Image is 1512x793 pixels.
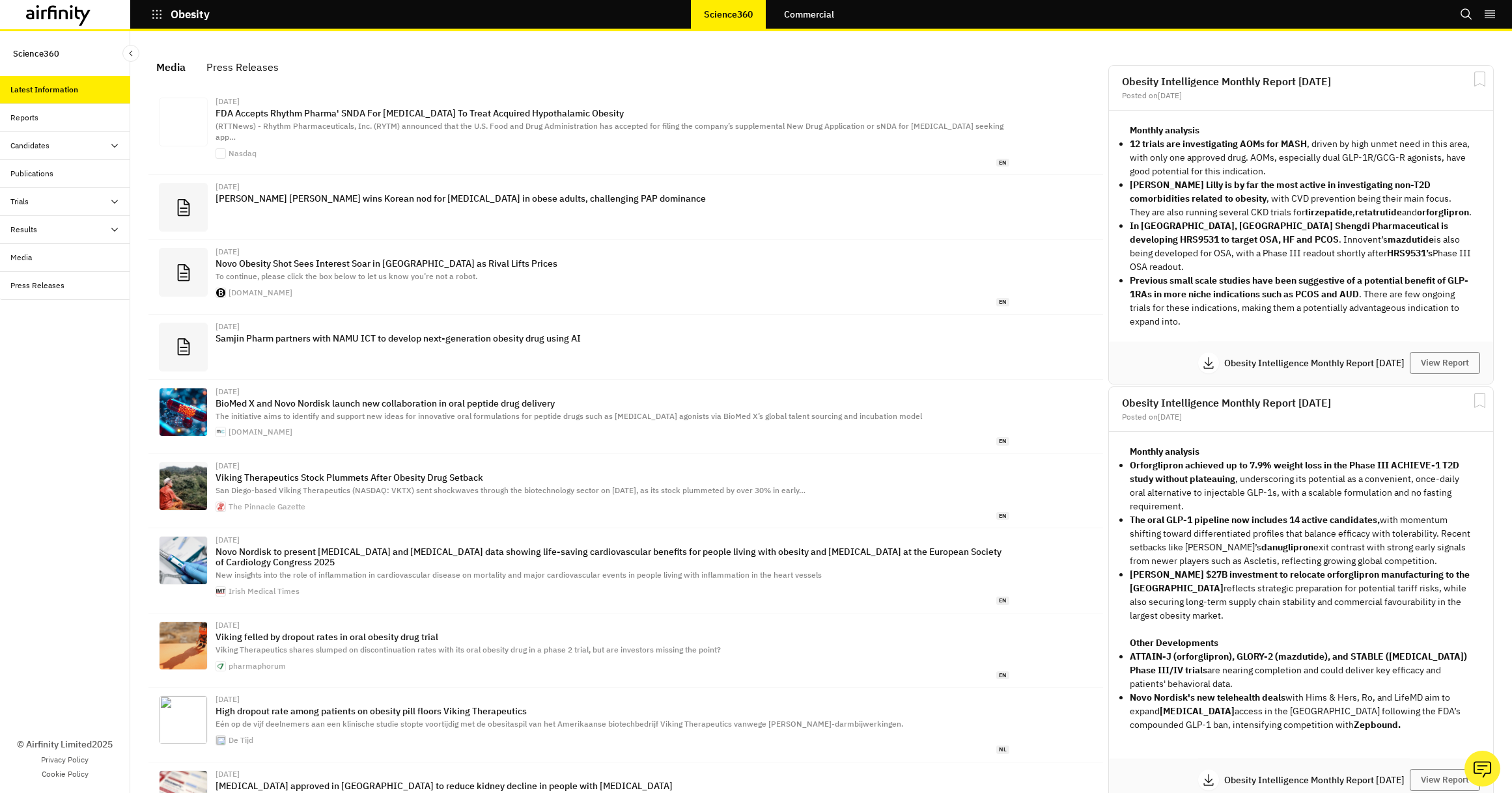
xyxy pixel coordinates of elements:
[216,472,1009,483] p: Viking Therapeutics Stock Plummets After Obesity Drug Setback
[1224,358,1410,368] p: Obesity Intelligence Monthly Report [DATE]
[1130,219,1472,274] li: . Innovent’s is also being developed for OSA, with a Phase III readout shortly after Phase III OS...
[216,706,1009,716] p: High dropout rate among patients on obesity pill floors Viking Therapeutics
[216,108,1009,118] p: FDA Accepts Rhythm Pharma' SNDA For [MEDICAL_DATA] To Treat Acquired Hypothalamic Obesity
[216,632,1009,642] p: Viking felled by dropout rates in oral obesity drug trial
[216,323,1009,330] div: [DATE]
[216,193,1009,204] p: [PERSON_NAME] [PERSON_NAME] wins Korean nod for [MEDICAL_DATA] in obese adults, challenging PAP d...
[216,411,922,421] span: The initiative aims to identify and support new ideas for innovative oral formulations for peptid...
[996,671,1009,680] span: en
[148,528,1103,613] a: [DATE]Novo Nordisk to present [MEDICAL_DATA] and [MEDICAL_DATA] data showing life-saving cardiova...
[1388,234,1434,245] strong: mazdutide
[216,98,1009,105] div: [DATE]
[216,570,822,580] span: New insights into the role of inflammation in cardiovascular disease on mortality and major cardi...
[148,613,1103,688] a: [DATE]Viking felled by dropout rates in oral obesity drug trialViking Therapeutics shares slumped...
[1387,247,1433,259] strong: HRS9531’s
[41,754,89,766] a: Privacy Policy
[1130,691,1472,732] li: with Hims & Hers, Ro, and LifeMD aim to expand access in the [GEOGRAPHIC_DATA] following the FDA’...
[216,288,225,297] img: favicon.ico
[156,57,186,77] div: Media
[1130,124,1199,136] strong: Monthly analysis
[216,781,1009,791] p: [MEDICAL_DATA] approved in [GEOGRAPHIC_DATA] to reduce kidney decline in people with [MEDICAL_DATA]
[148,688,1103,762] a: [DATE]High dropout rate among patients on obesity pill floors Viking TherapeuticsEén op de vijf d...
[1224,775,1410,785] p: Obesity Intelligence Monthly Report [DATE]
[160,622,207,669] img: hao-qin-viking-unsplash-1200x675.jpg
[996,512,1009,520] span: en
[1354,719,1401,731] strong: Zepbound.
[1130,446,1199,457] strong: Monthly analysis
[216,736,225,745] img: websitelogo-detijd.svg
[10,224,37,235] div: Results
[1130,692,1285,703] strong: Novo Nordisk's new telehealth deals
[229,503,305,511] div: The Pinnacle Gazette
[160,463,207,510] img: tpg%2Fsources%2Fb5bc1234-76e7-421e-9e1f-f3122dc80e48.jpeg
[216,121,1003,142] span: (RTTNews) - Rhythm Pharmaceuticals, Inc. (RYTM) announced that the U.S. Food and Drug Administrat...
[216,662,225,671] img: favicon.png
[1130,220,1448,245] strong: In [GEOGRAPHIC_DATA], [GEOGRAPHIC_DATA] Shengdi Pharmaceutical is developing HRS9531 to target OS...
[1160,705,1235,717] strong: [MEDICAL_DATA]
[216,485,805,495] span: San Diego-based Viking Therapeutics (NASDAQ: VKTX) sent shockwaves through the biotechnology sect...
[1130,178,1472,219] li: , with CVD prevention being their main focus. They are also running several CKD trials for , and .
[229,289,292,297] div: [DOMAIN_NAME]
[216,248,1009,256] div: [DATE]
[229,736,253,744] div: De Tijd
[1130,513,1472,568] li: with momentum shifting toward differentiated profiles that balance efficacy with tolerability. Re...
[1130,275,1468,300] strong: Previous small scale studies have been suggestive of a potential benefit of GLP-1RAs in more nich...
[160,388,207,436] img: biomed-x-and-novo-nordisk-launch.jpg
[13,42,59,66] p: Science360
[1410,352,1480,374] button: View Report
[216,502,225,511] img: favicon.ico
[10,252,32,263] div: Media
[1122,76,1480,87] h2: Obesity Intelligence Monthly Report [DATE]
[1122,397,1480,408] h2: Obesity Intelligence Monthly Report [DATE]
[1464,751,1500,786] button: Ask our analysts
[216,621,1009,629] div: [DATE]
[996,437,1009,446] span: en
[216,258,1009,269] p: Novo Obesity Shot Sees Interest Soar in [GEOGRAPHIC_DATA] as Rival Lifts Prices
[704,9,753,20] p: Science360
[42,768,89,780] a: Cookie Policy
[1130,179,1431,204] strong: Lilly is by far the most active in investigating non-T2D comorbidities related to obesity
[1355,206,1402,218] strong: retatrutide
[996,597,1009,605] span: en
[10,140,49,152] div: Candidates
[1130,459,1459,485] strong: Orforglipron achieved up to 7.9% weight loss in the Phase III ACHIEVE-1 T2D study without plateauing
[1130,137,1472,178] li: , driven by high unmet need in this area, with only one approved drug. AOMs, especially dual GLP-...
[229,150,257,157] div: Nasdaq
[996,298,1009,306] span: en
[216,770,1009,778] div: [DATE]
[122,45,139,62] button: Close Sidebar
[10,168,53,180] div: Publications
[148,240,1103,314] a: [DATE]Novo Obesity Shot Sees Interest Soar in [GEOGRAPHIC_DATA] as Rival Lifts PricesTo continue,...
[229,428,292,436] div: [DOMAIN_NAME]
[216,587,225,596] img: imt-favicon.png
[1261,541,1313,553] strong: danuglipron
[171,8,210,20] p: Obesity
[1417,206,1469,218] strong: orforglipron
[216,149,225,158] img: apple-touch-icon.png
[160,98,207,146] img: 0902-Q19%20Total%20Markets%20photos%20and%20gif_CC8.jpg
[1305,206,1352,218] strong: tirzepatide
[216,398,1009,409] p: BioMed X and Novo Nordisk launch new collaboration in oral peptide drug delivery
[148,315,1103,380] a: [DATE]Samjin Pharm partners with NAMU ICT to develop next-generation obesity drug using AI
[216,271,477,281] span: To continue, please click the box below to let us know you’re not a robot.
[229,662,286,670] div: pharmaphorum
[151,3,210,25] button: Obesity
[148,175,1103,240] a: [DATE][PERSON_NAME] [PERSON_NAME] wins Korean nod for [MEDICAL_DATA] in obese adults, challenging...
[148,454,1103,528] a: [DATE]Viking Therapeutics Stock Plummets After Obesity Drug SetbackSan Diego-based Viking Therape...
[148,90,1103,175] a: [DATE]FDA Accepts Rhythm Pharma' SNDA For [MEDICAL_DATA] To Treat Acquired Hypothalamic Obesity(R...
[216,645,721,654] span: Viking Therapeutics shares slumped on discontinuation rates with its oral obesity drug in a phase...
[1122,413,1480,421] div: Posted on [DATE]
[1130,650,1472,691] li: are nearing completion and could deliver key efficacy and patients' behavioral data.
[996,159,1009,167] span: en
[229,587,300,595] div: Irish Medical Times
[1410,769,1480,791] button: View Report
[1472,392,1488,409] svg: Bookmark Report
[10,112,38,124] div: Reports
[216,427,225,437] img: favicon.ico
[996,746,1009,754] span: nl
[216,183,1009,191] div: [DATE]
[1130,568,1472,623] li: reflects strategic preparation for potential tariff risks, while also securing long-term supply c...
[1130,179,1204,191] strong: [PERSON_NAME]
[1472,71,1488,87] svg: Bookmark Report
[1130,459,1472,513] li: , underscoring its potential as a convenient, once-daily oral alternative to injectable GLP-1s, w...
